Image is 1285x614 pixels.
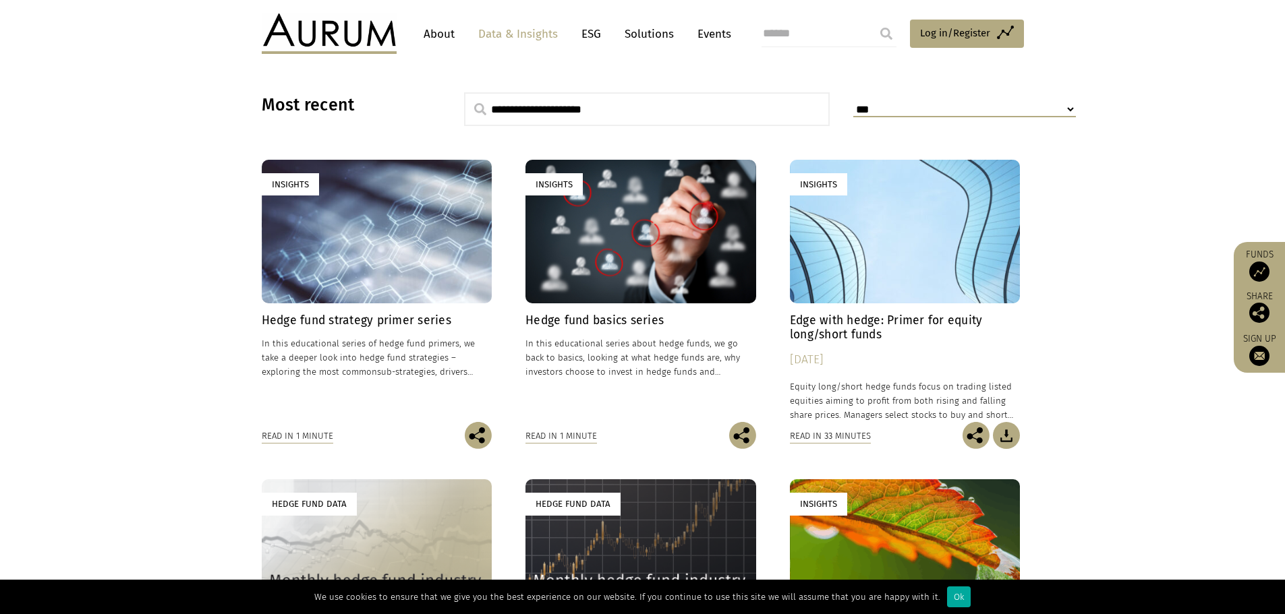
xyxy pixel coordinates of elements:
a: About [417,22,461,47]
a: Insights Hedge fund strategy primer series In this educational series of hedge fund primers, we t... [262,160,492,422]
span: sub-strategies [377,367,435,377]
img: Share this post [729,422,756,449]
div: Insights [790,493,847,515]
a: Log in/Register [910,20,1024,48]
p: Equity long/short hedge funds focus on trading listed equities aiming to profit from both rising ... [790,379,1021,422]
img: Download Article [993,422,1020,449]
div: Hedge Fund Data [262,493,357,515]
div: Read in 1 minute [525,429,597,443]
a: ESG [575,22,608,47]
h4: Hedge fund strategy primer series [262,313,492,328]
img: Share this post [1249,303,1269,323]
p: In this educational series of hedge fund primers, we take a deeper look into hedge fund strategie... [262,336,492,379]
img: Share this post [465,422,492,449]
a: Data & Insights [472,22,565,47]
img: Access Funds [1249,262,1269,282]
div: Insights [790,173,847,195]
p: In this educational series about hedge funds, we go back to basics, looking at what hedge funds a... [525,336,756,379]
a: Funds [1240,249,1278,282]
a: Insights Hedge fund basics series In this educational series about hedge funds, we go back to bas... [525,160,756,422]
a: Insights Edge with hedge: Primer for equity long/short funds [DATE] Equity long/short hedge funds... [790,160,1021,422]
input: Submit [873,20,900,47]
div: Share [1240,292,1278,323]
span: Log in/Register [920,25,990,41]
h4: Edge with hedge: Primer for equity long/short funds [790,313,1021,342]
a: Events [691,22,731,47]
div: Insights [525,173,583,195]
a: Solutions [618,22,681,47]
div: Read in 1 minute [262,429,333,443]
img: Aurum [262,13,397,54]
img: search.svg [474,103,486,115]
div: Hedge Fund Data [525,493,621,515]
img: Share this post [963,422,990,449]
h4: Hedge fund basics series [525,313,756,328]
div: Read in 33 minutes [790,429,871,443]
h3: Most recent [262,95,430,115]
a: Sign up [1240,333,1278,366]
div: [DATE] [790,350,1021,369]
div: Ok [947,586,971,607]
img: Sign up to our newsletter [1249,346,1269,366]
div: Insights [262,173,319,195]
